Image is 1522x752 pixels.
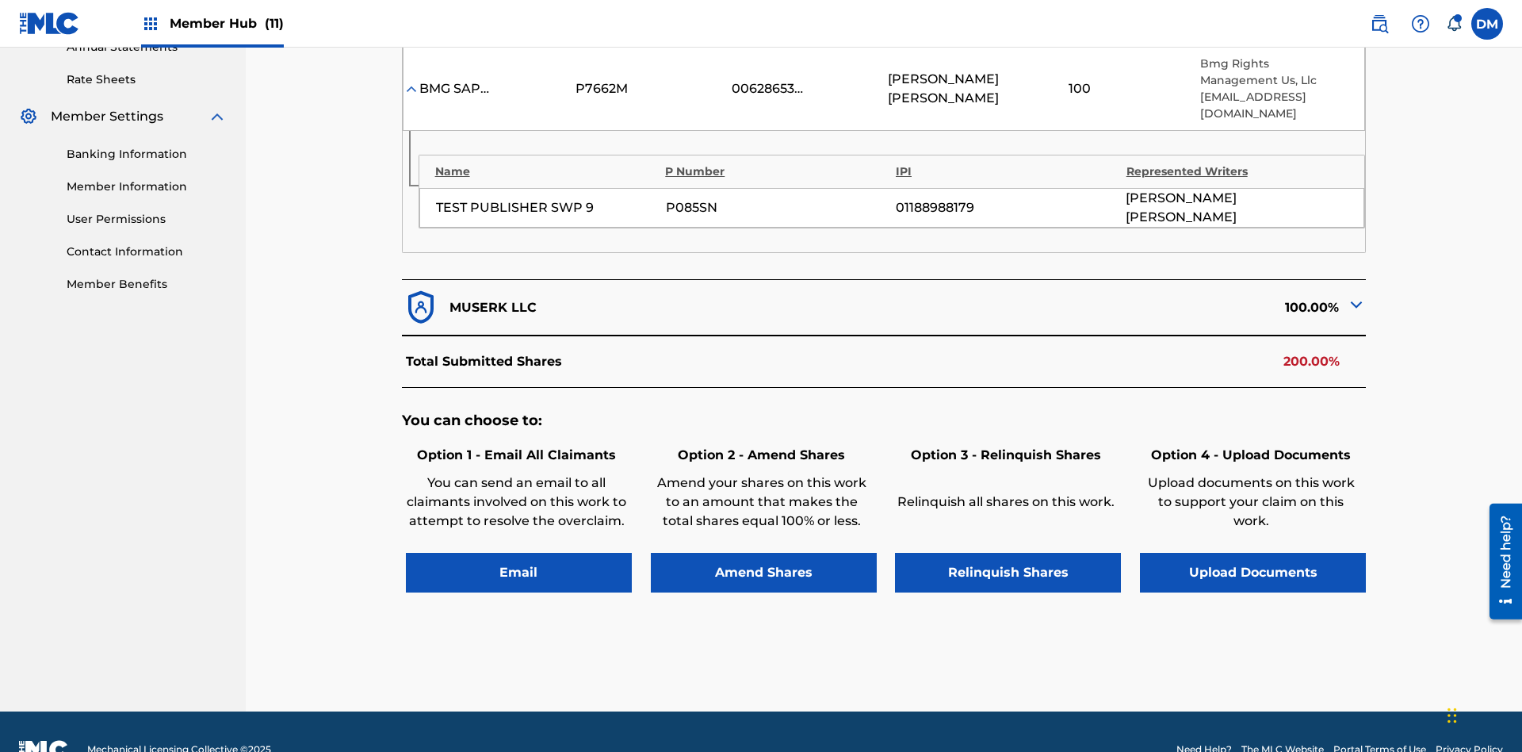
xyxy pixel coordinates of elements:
p: 200.00% [1283,352,1340,371]
img: expand-cell-toggle [403,81,419,97]
button: Email [406,553,632,593]
p: MUSERK LLC [449,298,537,317]
p: Total Submitted Shares [406,352,562,371]
div: IPI [896,163,1119,180]
span: (11) [265,16,284,31]
p: Relinquish all shares on this work. [895,493,1117,512]
a: Rate Sheets [67,71,227,88]
div: P085SN [666,198,888,217]
p: [EMAIL_ADDRESS][DOMAIN_NAME] [1200,89,1348,122]
div: 01188988179 [896,198,1118,217]
button: Upload Documents [1140,553,1366,593]
a: Member Information [67,178,227,195]
a: Member Benefits [67,276,227,293]
iframe: Resource Center [1478,497,1522,627]
span: [PERSON_NAME] [PERSON_NAME] [1126,189,1348,227]
img: dfb38c8551f6dcc1ac04.svg [402,288,441,327]
iframe: Chat Widget [1443,676,1522,752]
img: Top Rightsholders [141,14,160,33]
img: expand [208,107,227,126]
p: Amend your shares on this work to an amount that makes the total shares equal 100% or less. [651,474,873,531]
div: Drag [1447,692,1457,739]
h6: Option 4 - Upload Documents [1140,446,1362,465]
div: User Menu [1471,8,1503,40]
h6: Option 3 - Relinquish Shares [895,446,1117,465]
span: [PERSON_NAME] [PERSON_NAME] [888,70,1036,108]
img: Member Settings [19,107,38,126]
span: Member Hub [170,14,284,33]
div: 100.00% [884,288,1366,327]
a: User Permissions [67,211,227,228]
div: Notifications [1446,16,1462,32]
p: You can send an email to all claimants involved on this work to attempt to resolve the overclaim. [406,474,628,531]
img: help [1411,14,1430,33]
button: Amend Shares [651,553,877,593]
h6: Option 2 - Amend Shares [651,446,873,465]
a: Banking Information [67,146,227,163]
span: Member Settings [51,107,163,126]
button: Relinquish Shares [895,553,1121,593]
div: Help [1405,8,1436,40]
img: MLC Logo [19,12,80,35]
img: expand-cell-toggle [1347,295,1366,314]
a: Public Search [1363,8,1395,40]
img: search [1370,14,1389,33]
p: Bmg Rights Management Us, Llc [1200,56,1348,89]
div: Name [435,163,658,180]
h6: Option 1 - Email All Claimants [406,446,628,465]
div: P Number [665,163,888,180]
a: Contact Information [67,244,227,260]
div: Represented Writers [1126,163,1349,180]
h5: You can choose to: [402,412,1367,430]
div: TEST PUBLISHER SWP 9 [436,198,658,217]
p: Upload documents on this work to support your claim on this work. [1140,474,1362,531]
